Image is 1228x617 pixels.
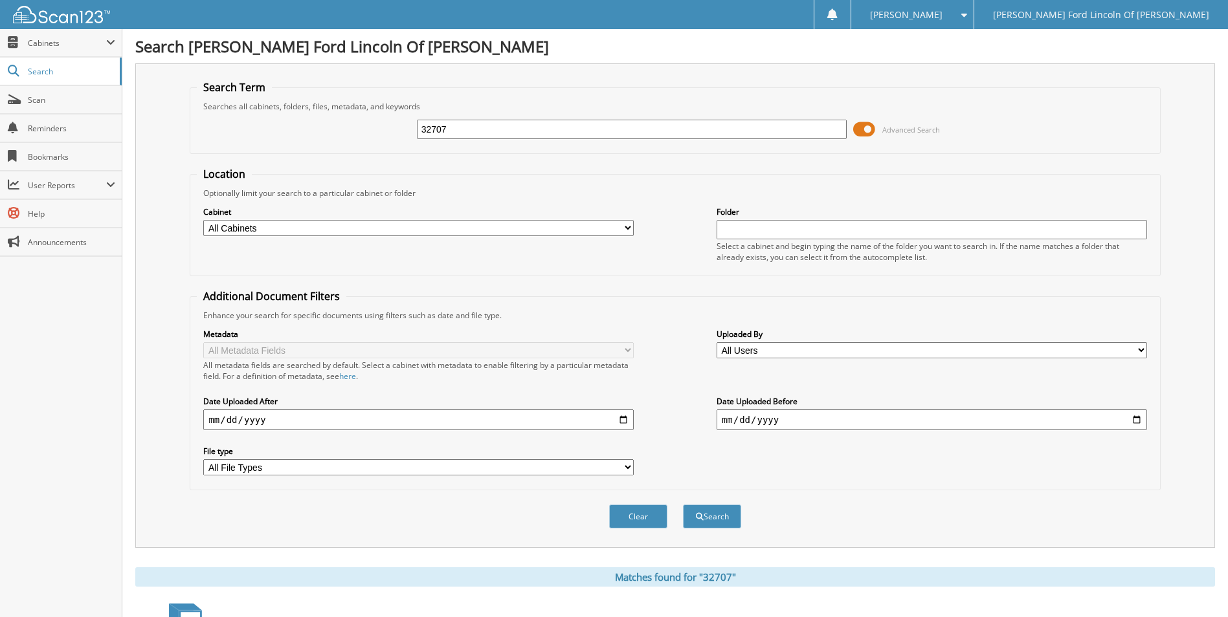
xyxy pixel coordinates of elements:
label: Date Uploaded Before [717,396,1147,407]
button: Search [683,504,741,528]
label: Date Uploaded After [203,396,634,407]
span: Announcements [28,237,115,248]
div: Select a cabinet and begin typing the name of the folder you want to search in. If the name match... [717,241,1147,263]
span: Cabinets [28,38,106,49]
span: Bookmarks [28,151,115,162]
label: Uploaded By [717,329,1147,340]
div: Optionally limit your search to a particular cabinet or folder [197,188,1153,199]
label: Folder [717,206,1147,217]
label: Cabinet [203,206,634,217]
legend: Additional Document Filters [197,289,346,303]
span: [PERSON_NAME] Ford Lincoln Of [PERSON_NAME] [993,11,1209,19]
label: File type [203,446,634,457]
span: Help [28,208,115,219]
div: Enhance your search for specific documents using filters such as date and file type. [197,310,1153,321]
span: [PERSON_NAME] [870,11,943,19]
input: start [203,409,634,430]
span: Advanced Search [882,125,940,135]
button: Clear [609,504,667,528]
span: User Reports [28,180,106,191]
input: end [717,409,1147,430]
span: Scan [28,94,115,105]
label: Metadata [203,329,634,340]
legend: Search Term [197,80,272,94]
div: All metadata fields are searched by default. Select a cabinet with metadata to enable filtering b... [203,360,634,382]
span: Reminders [28,123,115,134]
div: Searches all cabinets, folders, files, metadata, and keywords [197,101,1153,112]
img: scan123-logo-white.svg [13,6,110,23]
div: Matches found for "32707" [135,567,1215,587]
h1: Search [PERSON_NAME] Ford Lincoln Of [PERSON_NAME] [135,36,1215,57]
legend: Location [197,167,252,181]
span: Search [28,66,113,77]
a: here [339,371,356,382]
